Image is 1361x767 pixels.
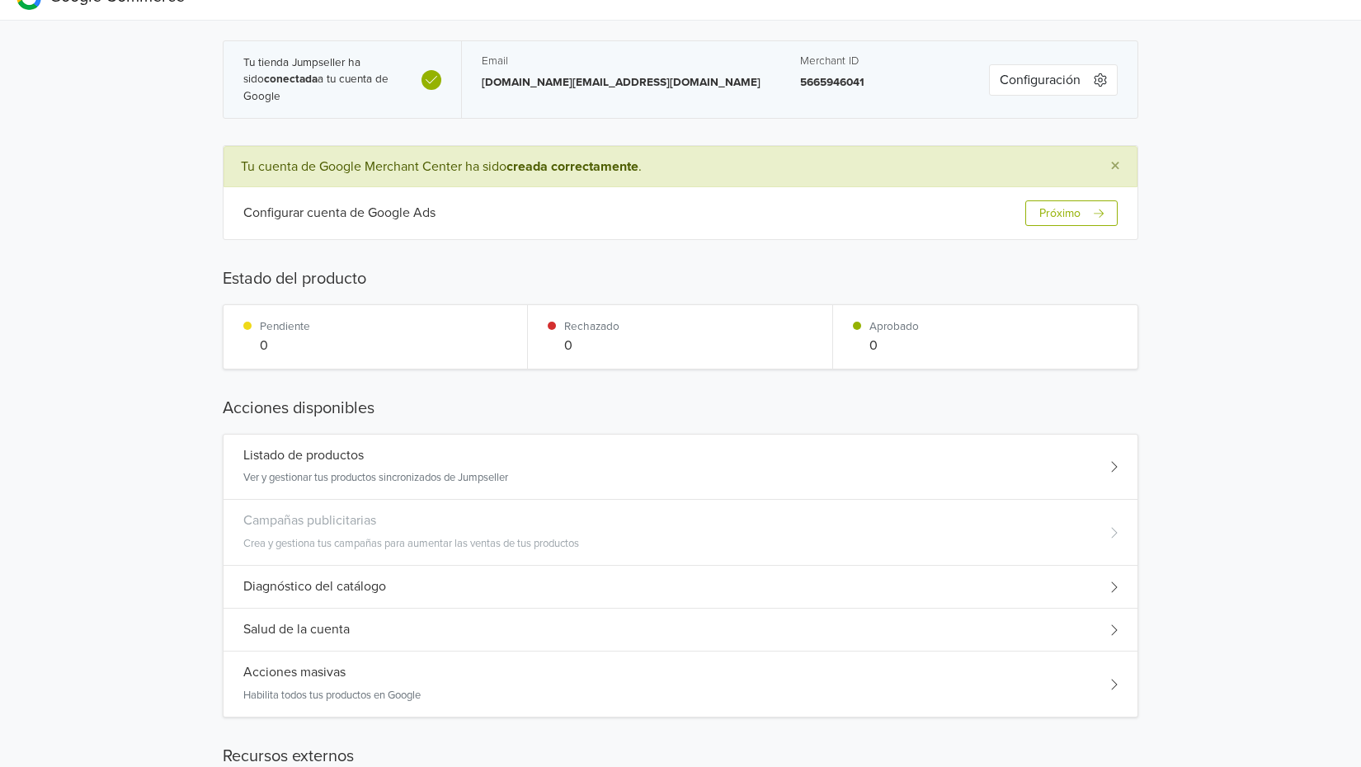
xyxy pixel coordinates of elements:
[243,470,508,487] p: Ver y gestionar tus productos sincronizados de Jumpseller
[528,305,832,368] div: Rechazado0
[223,396,1138,421] h5: Acciones disponibles
[989,64,1118,96] button: Configuración
[243,448,364,463] h5: Listado de productos
[260,318,310,335] p: Pendiente
[243,622,350,638] h5: Salud de la cuenta
[482,74,761,91] p: [DOMAIN_NAME][EMAIL_ADDRESS][DOMAIN_NAME]
[1094,147,1137,186] button: Close
[243,513,376,529] h5: Campañas publicitarias
[264,73,318,86] b: conectada
[564,336,619,355] p: 0
[243,688,421,704] p: Habilita todos tus productos en Google
[869,318,919,335] p: Aprobado
[833,305,1137,368] div: Aprobado0
[243,54,408,105] p: Tu tienda Jumpseller ha sido a tu cuenta de Google
[869,336,919,355] p: 0
[1110,154,1120,178] span: ×
[224,435,1137,501] div: Listado de productosVer y gestionar tus productos sincronizados de Jumpseller
[243,205,436,221] h5: Configurar cuenta de Google Ads
[224,500,1137,566] div: Campañas publicitariasCrea y gestiona tus campañas para aumentar las ventas de tus productos
[224,146,1137,187] div: Tu cuenta de Google Merchant Center ha sido .
[243,579,386,595] h5: Diagnóstico del catálogo
[224,652,1137,717] div: Acciones masivasHabilita todos tus productos en Google
[224,566,1137,609] div: Diagnóstico del catálogo
[224,305,528,368] div: Pendiente0
[243,536,579,553] p: Crea y gestiona tus campañas para aumentar las ventas de tus productos
[260,336,310,355] p: 0
[800,74,949,91] p: 5665946041
[223,266,1138,291] h5: Estado del producto
[564,318,619,335] p: Rechazado
[243,665,346,680] h5: Acciones masivas
[224,187,1137,239] div: Configurar cuenta de Google AdsPróximo
[506,158,638,175] b: creada correctamente
[482,54,761,68] h5: Email
[1025,200,1118,226] button: Próximo
[224,609,1137,652] div: Salud de la cuenta
[800,54,949,68] h5: Merchant ID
